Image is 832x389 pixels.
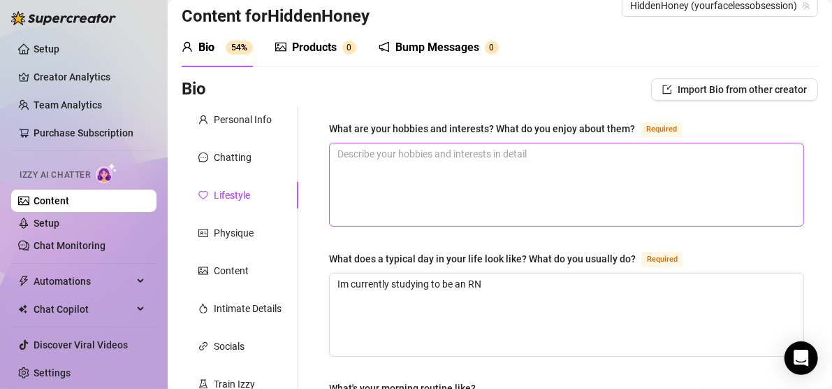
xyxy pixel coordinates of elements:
h3: Bio [182,78,206,101]
div: Bio [198,39,214,56]
span: Izzy AI Chatter [20,169,90,182]
span: Automations [34,270,133,292]
span: team [802,1,810,10]
a: Creator Analytics [34,66,145,88]
a: Chat Monitoring [34,240,105,251]
span: import [662,85,672,94]
textarea: What are your hobbies and interests? What do you enjoy about them? [330,143,803,226]
div: What are your hobbies and interests? What do you enjoy about them? [329,121,635,136]
div: Chatting [214,150,251,165]
span: Chat Copilot [34,298,133,320]
div: Lifestyle [214,188,250,203]
textarea: What does a typical day in your life look like? What do you usually do? [330,274,803,356]
sup: 54% [226,41,253,55]
a: Purchase Subscription [34,127,133,139]
label: What are your hobbies and interests? What do you enjoy about them? [329,120,698,137]
span: idcard [198,228,208,238]
img: logo-BBDzfeDw.svg [11,11,116,25]
div: Products [292,39,337,56]
label: What does a typical day in your life look like? What do you usually do? [329,250,699,267]
span: user [198,115,208,125]
sup: 0 [342,41,356,55]
span: notification [379,41,390,52]
div: Intimate Details [214,301,282,316]
div: Content [214,263,249,278]
span: thunderbolt [18,276,29,287]
a: Content [34,195,69,206]
span: fire [198,304,208,313]
span: picture [275,41,286,52]
div: Socials [214,339,245,354]
button: Import Bio from other creator [651,78,818,101]
span: message [198,153,208,162]
div: Personal Info [214,112,272,127]
a: Team Analytics [34,99,102,111]
span: experiment [198,379,208,389]
h3: Content for HiddenHoney [182,6,370,28]
span: Import Bio from other creator [678,84,807,95]
span: picture [198,266,208,276]
a: Setup [34,43,59,55]
span: user [182,41,193,52]
a: Discover Viral Videos [34,339,128,351]
sup: 0 [485,41,499,55]
a: Settings [34,367,71,379]
img: AI Chatter [96,163,117,183]
span: Required [641,252,683,267]
div: What does a typical day in your life look like? What do you usually do? [329,251,636,267]
span: Required [641,122,683,137]
span: link [198,341,208,351]
div: Open Intercom Messenger [784,341,818,375]
div: Bump Messages [395,39,479,56]
div: Physique [214,225,254,241]
a: Setup [34,218,59,229]
span: heart [198,190,208,200]
img: Chat Copilot [18,304,27,314]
